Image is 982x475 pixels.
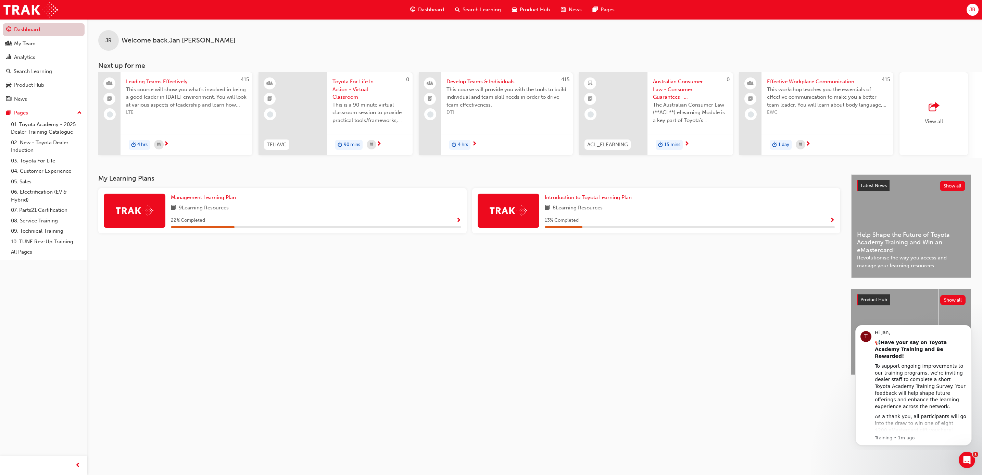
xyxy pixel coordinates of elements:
a: 415Leading Teams EffectivelyThis course will show you what's involved in being a good leader in [... [98,72,252,155]
a: News [3,93,85,106]
span: Product Hub [520,6,550,14]
span: Toyota For Life In Action - Virtual Classroom [332,78,407,101]
span: 0 [727,76,730,83]
span: duration-icon [658,141,663,149]
a: My Team [3,37,85,50]
span: calendar-icon [370,141,373,149]
span: learningResourceType_INSTRUCTOR_LED-icon [267,79,272,88]
span: Dashboard [418,6,444,14]
span: book-icon [171,204,176,212]
span: duration-icon [131,141,136,149]
a: car-iconProduct Hub [506,3,555,17]
span: Pages [601,6,615,14]
span: next-icon [805,141,810,147]
span: learningRecordVerb_NONE-icon [427,111,433,118]
span: 415 [561,76,569,83]
a: 01. Toyota Academy - 2025 Dealer Training Catalogue [8,119,85,137]
span: duration-icon [338,141,342,149]
span: next-icon [472,141,477,147]
a: 04. Customer Experience [8,166,85,176]
span: booktick-icon [588,95,593,103]
a: guage-iconDashboard [405,3,450,17]
span: guage-icon [6,27,11,33]
button: Show Progress [456,216,461,225]
a: Introduction to Toyota Learning Plan [545,194,634,202]
h3: My Learning Plans [98,174,840,182]
span: 13 % Completed [545,217,579,224]
a: Analytics [3,51,85,64]
span: calendar-icon [157,141,161,149]
a: news-iconNews [555,3,587,17]
span: pages-icon [6,110,11,116]
span: 22 % Completed [171,217,205,224]
span: 4 hrs [137,141,148,149]
span: calendar-icon [799,141,802,149]
a: 415Effective Workplace CommunicationThis workshop teaches you the essentials of effective communi... [739,72,893,155]
span: View all [925,118,943,124]
span: The Australian Consumer Law (**ACL**) eLearning Module is a key part of Toyota’s compliance progr... [653,101,728,124]
a: Latest NewsShow allHelp Shape the Future of Toyota Academy Training and Win an eMastercard!Revolu... [851,174,971,278]
span: ACL_ELEARNING [587,141,628,149]
span: DTI [446,109,567,117]
span: people-icon [107,79,112,88]
span: JR [105,37,112,45]
span: 0 [406,76,409,83]
span: Show Progress [456,218,461,224]
img: Trak [3,2,58,17]
div: My Team [14,40,36,48]
span: outbound-icon [929,102,939,112]
button: DashboardMy TeamAnalyticsSearch LearningProduct HubNews [3,22,85,107]
span: 4 hrs [458,141,468,149]
span: booktick-icon [748,95,753,103]
span: search-icon [6,69,11,75]
span: car-icon [512,5,517,14]
span: JR [969,6,975,14]
span: learningRecordVerb_NONE-icon [107,111,113,118]
div: Product Hub [14,81,44,89]
span: EWC [767,109,888,117]
span: 415 [241,76,249,83]
span: Latest News [861,183,887,188]
a: Product HubShow all [857,294,966,305]
span: people-icon [6,41,11,47]
span: chart-icon [6,54,11,61]
div: Pages [14,109,28,117]
a: 08. Service Training [8,216,85,226]
span: booktick-icon [107,95,112,103]
button: Show all [940,181,966,191]
span: Leading Teams Effectively [126,78,247,86]
a: Product Hub [3,79,85,92]
button: Show Progress [830,216,835,225]
a: All Pages [8,247,85,257]
a: 10. TUNE Rev-Up Training [8,236,85,247]
a: Dashboard [3,23,85,36]
div: News [14,95,27,103]
span: Show Progress [830,218,835,224]
span: people-icon [428,79,432,88]
a: 05. Sales [8,176,85,187]
a: pages-iconPages [587,3,620,17]
span: booktick-icon [267,95,272,103]
span: Develop Teams & Individuals [446,78,567,86]
span: Welcome back , Jan [PERSON_NAME] [122,37,236,45]
span: pages-icon [593,5,598,14]
a: 0TFLIAVCToyota For Life In Action - Virtual ClassroomThis is a 90 minute virtual classroom sessio... [259,72,413,155]
a: Latest NewsShow all [857,180,965,191]
span: guage-icon [410,5,415,14]
span: up-icon [77,109,82,118]
a: Management Learning Plan [171,194,239,202]
span: Introduction to Toyota Learning Plan [545,194,632,200]
span: book-icon [545,204,550,212]
span: LTE [126,109,247,117]
span: duration-icon [452,141,456,149]
span: booktick-icon [428,95,432,103]
span: Help Shape the Future of Toyota Academy Training and Win an eMastercard! [857,231,965,254]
